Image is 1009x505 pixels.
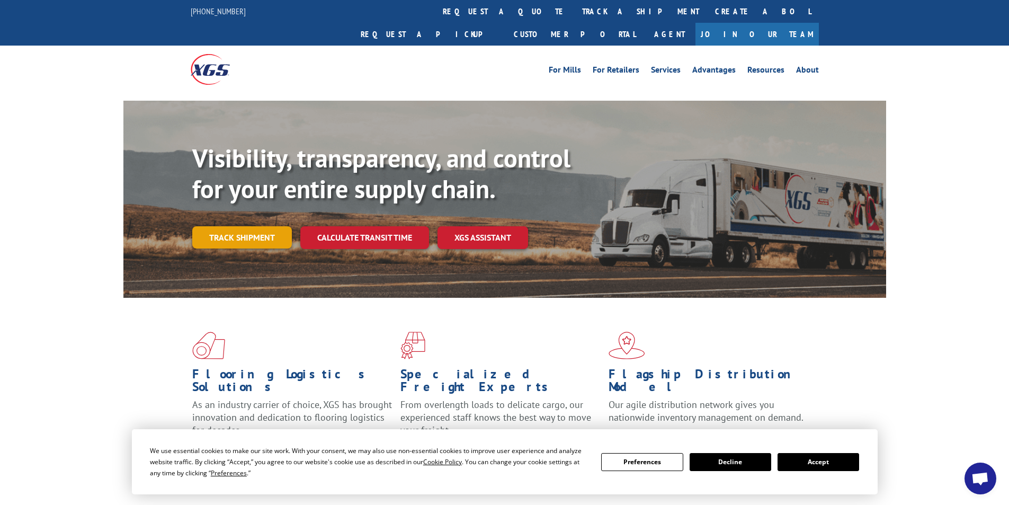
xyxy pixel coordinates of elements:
span: As an industry carrier of choice, XGS has brought innovation and dedication to flooring logistics... [192,398,392,436]
h1: Flooring Logistics Solutions [192,368,392,398]
h1: Flagship Distribution Model [609,368,809,398]
a: Calculate transit time [300,226,429,249]
a: For Retailers [593,66,639,77]
a: Request a pickup [353,23,506,46]
button: Preferences [601,453,683,471]
div: We use essential cookies to make our site work. With your consent, we may also use non-essential ... [150,445,588,479]
img: xgs-icon-focused-on-flooring-red [400,332,425,359]
a: Services [651,66,681,77]
b: Visibility, transparency, and control for your entire supply chain. [192,141,570,205]
a: Join Our Team [695,23,819,46]
a: For Mills [549,66,581,77]
div: Open chat [965,463,996,494]
a: XGS ASSISTANT [437,226,528,249]
span: Our agile distribution network gives you nationwide inventory management on demand. [609,398,803,423]
a: Agent [644,23,695,46]
a: [PHONE_NUMBER] [191,6,246,16]
span: Cookie Policy [423,457,462,466]
p: From overlength loads to delicate cargo, our experienced staff knows the best way to move your fr... [400,398,601,446]
a: About [796,66,819,77]
button: Decline [690,453,771,471]
a: Resources [747,66,784,77]
span: Preferences [211,468,247,477]
button: Accept [778,453,859,471]
a: Customer Portal [506,23,644,46]
div: Cookie Consent Prompt [132,429,878,494]
a: Advantages [692,66,736,77]
h1: Specialized Freight Experts [400,368,601,398]
img: xgs-icon-flagship-distribution-model-red [609,332,645,359]
a: Track shipment [192,226,292,249]
img: xgs-icon-total-supply-chain-intelligence-red [192,332,225,359]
